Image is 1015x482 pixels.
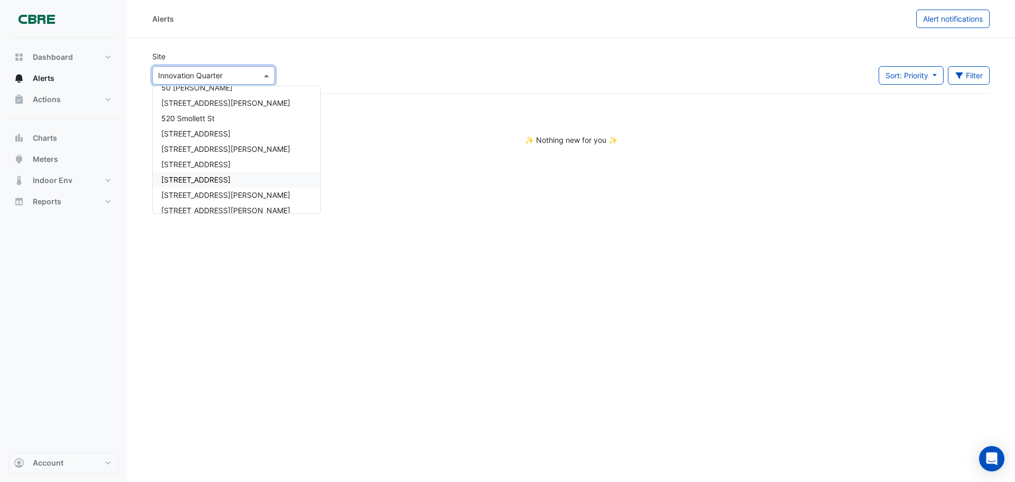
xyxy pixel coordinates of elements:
[33,154,58,165] span: Meters
[14,94,24,105] app-icon: Actions
[161,160,230,169] span: [STREET_ADDRESS]
[14,73,24,84] app-icon: Alerts
[161,129,230,138] span: [STREET_ADDRESS]
[14,196,24,207] app-icon: Reports
[8,68,118,89] button: Alerts
[916,10,990,28] button: Alert notifications
[161,83,233,92] span: 50 [PERSON_NAME]
[152,134,990,145] div: ✨ Nothing new for you ✨
[33,73,54,84] span: Alerts
[8,149,118,170] button: Meters
[161,114,215,123] span: 520 Smollett St
[8,89,118,110] button: Actions
[8,191,118,212] button: Reports
[885,71,928,80] span: Sort: Priority
[8,452,118,474] button: Account
[33,196,61,207] span: Reports
[161,190,290,199] span: [STREET_ADDRESS][PERSON_NAME]
[161,175,230,184] span: [STREET_ADDRESS]
[33,133,57,143] span: Charts
[879,66,944,85] button: Sort: Priority
[33,94,61,105] span: Actions
[923,14,983,23] span: Alert notifications
[152,86,321,214] ng-dropdown-panel: Options list
[14,52,24,62] app-icon: Dashboard
[8,47,118,68] button: Dashboard
[33,175,72,186] span: Indoor Env
[8,128,118,149] button: Charts
[33,458,63,468] span: Account
[979,446,1004,471] div: Open Intercom Messenger
[161,98,290,107] span: [STREET_ADDRESS][PERSON_NAME]
[33,52,73,62] span: Dashboard
[14,175,24,186] app-icon: Indoor Env
[14,154,24,165] app-icon: Meters
[8,170,118,191] button: Indoor Env
[152,51,165,62] label: Site
[161,144,290,153] span: [STREET_ADDRESS][PERSON_NAME]
[152,13,174,24] div: Alerts
[14,133,24,143] app-icon: Charts
[948,66,990,85] button: Filter
[161,206,290,215] span: [STREET_ADDRESS][PERSON_NAME]
[13,8,60,30] img: Company Logo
